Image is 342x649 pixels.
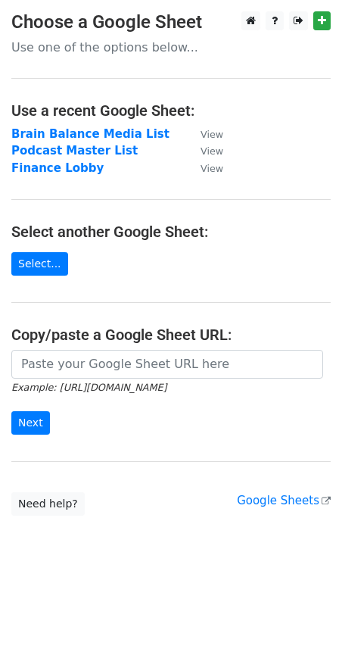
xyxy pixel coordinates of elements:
[11,252,68,276] a: Select...
[11,411,50,435] input: Next
[11,161,104,175] a: Finance Lobby
[201,145,223,157] small: View
[201,163,223,174] small: View
[11,127,169,141] a: Brain Balance Media List
[11,326,331,344] h4: Copy/paste a Google Sheet URL:
[266,576,342,649] iframe: Chat Widget
[201,129,223,140] small: View
[11,350,323,379] input: Paste your Google Sheet URL here
[11,101,331,120] h4: Use a recent Google Sheet:
[185,144,223,158] a: View
[185,161,223,175] a: View
[11,382,166,393] small: Example: [URL][DOMAIN_NAME]
[11,492,85,516] a: Need help?
[11,39,331,55] p: Use one of the options below...
[11,144,138,158] a: Podcast Master List
[11,223,331,241] h4: Select another Google Sheet:
[11,11,331,33] h3: Choose a Google Sheet
[237,494,331,507] a: Google Sheets
[185,127,223,141] a: View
